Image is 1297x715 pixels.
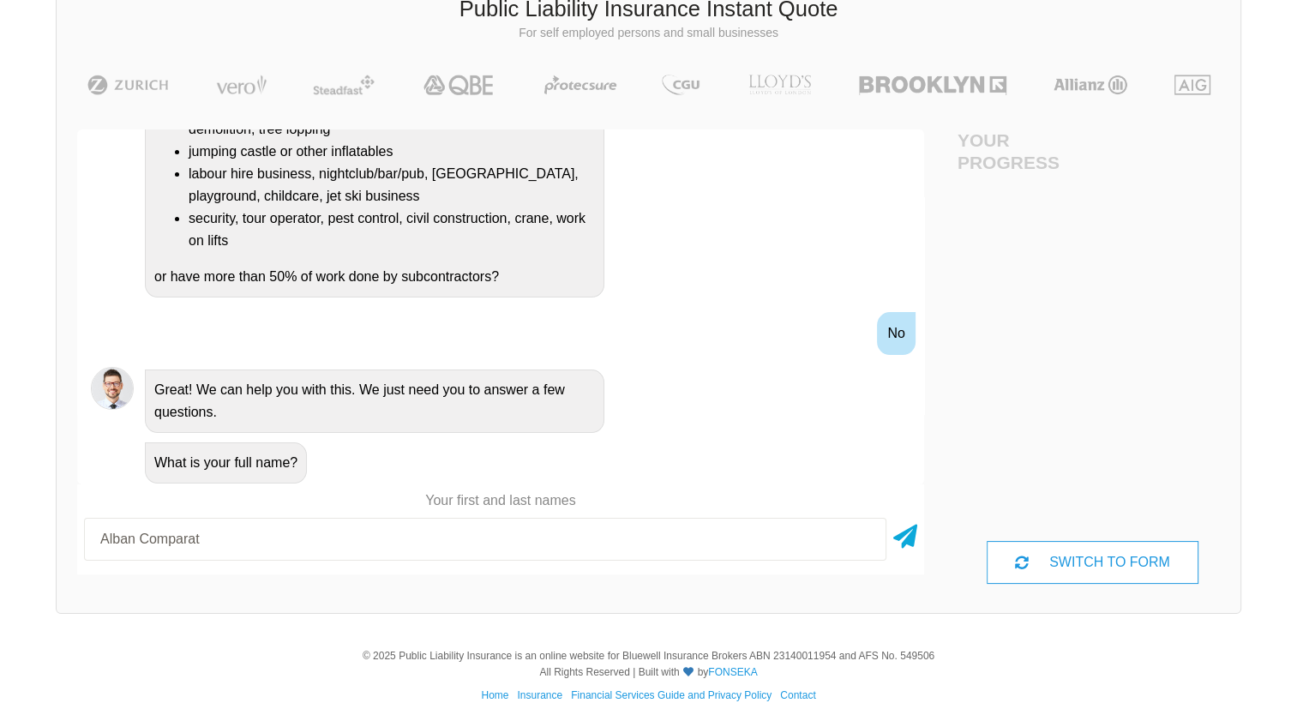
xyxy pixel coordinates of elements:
[84,518,886,561] input: Your first and last names
[189,207,595,252] li: security, tour operator, pest control, civil construction, crane, work on lifts
[877,312,915,355] div: No
[708,666,757,678] a: FONSEKA
[739,75,821,95] img: LLOYD's | Public Liability Insurance
[852,75,1012,95] img: Brooklyn | Public Liability Insurance
[517,689,562,701] a: Insurance
[77,491,924,510] p: Your first and last names
[80,75,177,95] img: Zurich | Public Liability Insurance
[413,75,506,95] img: QBE | Public Liability Insurance
[655,75,706,95] img: CGU | Public Liability Insurance
[481,689,508,701] a: Home
[958,129,1093,172] h4: Your Progress
[91,367,134,410] img: Chatbot | PLI
[189,141,595,163] li: jumping castle or other inflatables
[780,689,815,701] a: Contact
[987,541,1198,584] div: SWITCH TO FORM
[189,163,595,207] li: labour hire business, nightclub/bar/pub, [GEOGRAPHIC_DATA], playground, childcare, jet ski business
[69,25,1228,42] p: For self employed persons and small businesses
[1045,75,1136,95] img: Allianz | Public Liability Insurance
[1168,75,1218,95] img: AIG | Public Liability Insurance
[306,75,381,95] img: Steadfast | Public Liability Insurance
[571,689,772,701] a: Financial Services Guide and Privacy Policy
[208,75,274,95] img: Vero | Public Liability Insurance
[537,75,624,95] img: Protecsure | Public Liability Insurance
[145,442,307,484] div: What is your full name?
[145,370,604,433] div: Great! We can help you with this. We just need you to answer a few questions.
